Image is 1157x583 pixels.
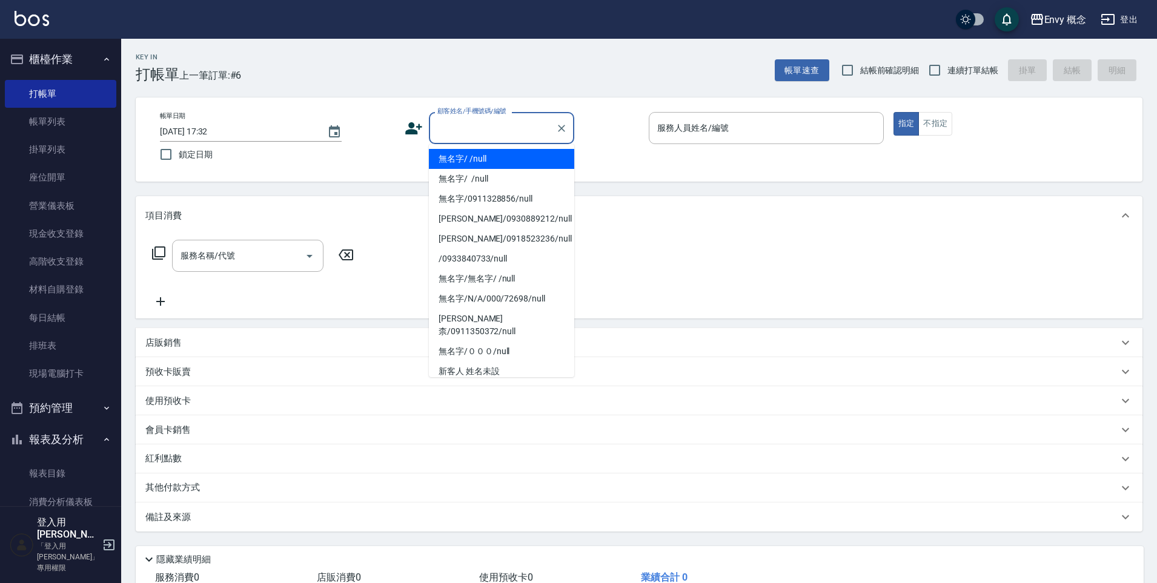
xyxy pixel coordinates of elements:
span: 使用預收卡 0 [479,571,533,583]
button: 不指定 [918,112,952,136]
img: Person [10,533,34,557]
a: 帳單列表 [5,108,116,136]
span: 服務消費 0 [155,571,199,583]
button: 帳單速查 [775,59,829,82]
div: Envy 概念 [1044,12,1087,27]
div: 備註及來源 [136,502,1142,532]
div: 項目消費 [136,196,1142,235]
a: 消費分析儀表板 [5,488,116,516]
button: 指定 [893,112,920,136]
div: 使用預收卡 [136,386,1142,415]
a: 報表目錄 [5,459,116,487]
span: 上一筆訂單:#6 [179,68,242,83]
li: 無名字/無名字/ /null [429,269,574,289]
button: Open [300,246,319,266]
p: 備註及來源 [145,511,191,524]
p: 預收卡販賣 [145,366,191,378]
button: save [995,7,1019,31]
h5: 登入用[PERSON_NAME] [37,516,99,541]
a: 現金收支登錄 [5,220,116,248]
a: 現場電腦打卡 [5,360,116,387]
p: 會員卡銷售 [145,424,191,436]
button: 預約管理 [5,392,116,424]
input: YYYY/MM/DD hh:mm [160,122,315,142]
li: 無名字/0911328856/null [429,189,574,209]
label: 帳單日期 [160,111,185,120]
a: 材料自購登錄 [5,275,116,303]
li: 無名字/N/A/000/72698/null [429,289,574,309]
span: 結帳前確認明細 [860,64,920,77]
div: 紅利點數 [136,444,1142,473]
li: 無名字/０００/null [429,341,574,361]
li: /0933840733/null [429,249,574,269]
label: 顧客姓名/手機號碼/編號 [437,107,506,116]
div: 會員卡銷售 [136,415,1142,444]
button: 櫃檯作業 [5,44,116,75]
a: 排班表 [5,332,116,360]
div: 其他付款方式 [136,473,1142,502]
p: 「登入用[PERSON_NAME]」專用權限 [37,541,99,573]
h2: Key In [136,53,179,61]
span: 連續打單結帳 [947,64,998,77]
div: 預收卡販賣 [136,357,1142,386]
button: Choose date, selected date is 2025-08-17 [320,117,349,147]
h3: 打帳單 [136,66,179,83]
a: 高階收支登錄 [5,248,116,275]
span: 業績合計 0 [641,571,688,583]
div: 店販銷售 [136,328,1142,357]
span: 店販消費 0 [317,571,361,583]
p: 隱藏業績明細 [156,553,211,566]
button: 登出 [1096,8,1142,31]
img: Logo [15,11,49,26]
a: 營業儀表板 [5,192,116,220]
a: 每日結帳 [5,304,116,332]
button: Envy 概念 [1025,7,1092,32]
a: 掛單列表 [5,136,116,163]
li: [PERSON_NAME]柰/0911350372/null [429,309,574,341]
p: 使用預收卡 [145,395,191,407]
button: 報表及分析 [5,424,116,455]
a: 打帳單 [5,80,116,108]
span: 鎖定日期 [179,148,213,161]
li: 新客人 姓名未設定/[PERSON_NAME]/null [429,361,574,394]
li: [PERSON_NAME]/0930889212/null [429,209,574,229]
button: Clear [553,120,570,137]
li: [PERSON_NAME]/0918523236/null [429,229,574,249]
a: 座位開單 [5,163,116,191]
p: 其他付款方式 [145,481,206,495]
li: 無名字/ /null [429,149,574,169]
li: 無名字/ /null [429,169,574,189]
p: 紅利點數 [145,452,188,466]
p: 項目消費 [145,209,182,222]
p: 店販銷售 [145,337,182,349]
